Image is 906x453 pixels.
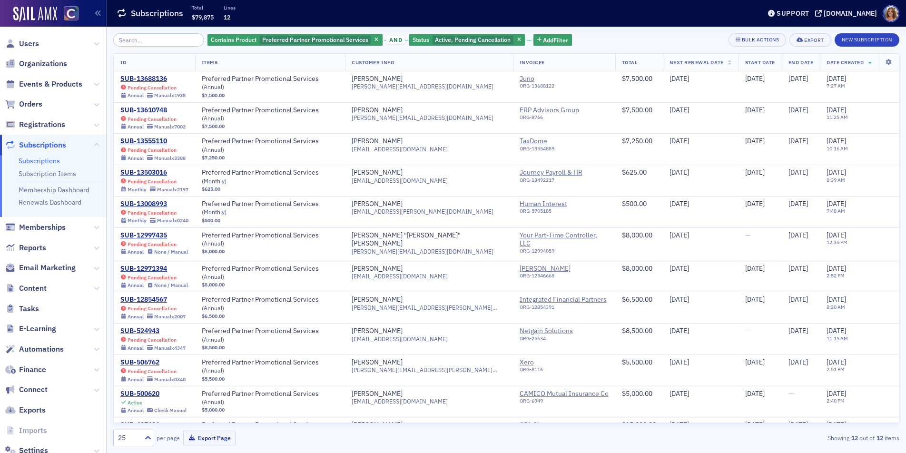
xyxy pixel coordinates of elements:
div: Support [777,9,809,18]
div: Export [804,38,824,43]
div: [PERSON_NAME] "[PERSON_NAME]" [PERSON_NAME] [352,231,506,248]
div: ORG-12994059 [520,248,609,257]
span: Connect [19,384,48,395]
a: Finance [5,364,46,375]
span: [DATE] [827,326,846,335]
h1: Subscriptions [131,8,183,19]
div: Pending Cancellation [128,147,177,153]
time: 11:15 AM [827,335,848,342]
span: McGuire Sponsel [520,265,606,273]
span: Start Date [745,59,775,66]
a: Your Part-Time Controller, LLC [520,231,609,248]
span: [DATE] [745,106,765,114]
a: TaxDome [520,137,606,146]
span: [DATE] [788,74,808,83]
a: [PERSON_NAME] [352,200,403,208]
span: ( Annual ) [202,304,224,312]
a: Preferred Partner Promotional Services (Monthly) [202,200,339,217]
span: ID [120,59,126,66]
time: 12:35 PM [827,239,847,246]
a: Imports [5,425,47,436]
a: SailAMX [13,7,57,22]
span: ERP Advisors Group [520,106,609,124]
a: Juno [520,75,606,83]
a: [PERSON_NAME] [352,137,403,146]
button: Export Page [183,431,236,445]
span: Registrations [19,119,65,130]
span: Preferred Partner Promotional Services [202,200,339,217]
span: Preferred Partner Promotional Services [202,265,339,281]
span: ( Annual ) [202,146,224,153]
span: Exports [19,405,46,415]
time: 8:39 AM [827,177,845,183]
a: Netgain Solutions [520,327,606,335]
span: E-Learning [19,324,56,334]
a: Registrations [5,119,65,130]
div: ORG-12946668 [520,273,606,282]
span: Juno [520,75,609,93]
span: [DATE] [788,295,808,304]
div: Annual [128,249,144,255]
a: View Homepage [57,6,79,22]
a: Integrated Financial Partners [520,295,607,304]
div: ORG-8766 [520,114,606,124]
a: New Subscription [835,35,899,43]
span: End Date [788,59,813,66]
div: Manual x3388 [154,155,186,161]
div: Manual x0240 [157,217,188,224]
div: [PERSON_NAME] [352,421,403,429]
span: ( Annual ) [202,335,224,343]
div: Pending Cancellation [128,305,177,312]
a: SUB-13610748 [120,106,186,115]
button: Export [789,33,831,47]
span: [DATE] [827,137,846,145]
span: [DATE] [788,326,808,335]
a: [PERSON_NAME] [352,106,403,115]
div: Monthly [128,217,147,224]
div: [PERSON_NAME] [352,168,403,177]
span: [DATE] [670,295,689,304]
span: Finance [19,364,46,375]
span: — [745,231,750,239]
a: SUB-12854567 [120,295,186,304]
a: Xero [520,358,606,367]
span: ERP Advisors Group [520,106,606,115]
a: SUB-13688136 [120,75,186,83]
span: [PERSON_NAME][EMAIL_ADDRESS][DOMAIN_NAME] [352,248,493,255]
span: $79,875 [192,13,214,21]
span: [DATE] [827,264,846,273]
a: [PERSON_NAME] [352,327,403,335]
div: Annual [128,155,144,161]
span: [DATE] [788,106,808,114]
span: $7,500.00 [202,123,225,129]
div: Pending Cancellation [128,178,177,185]
a: SUB-500620 [120,390,187,398]
a: Memberships [5,222,66,233]
a: [PERSON_NAME] [352,265,403,273]
span: ( Monthly ) [202,208,226,216]
div: Manual x1938 [154,92,186,98]
span: Preferred Partner Promotional Services [202,358,339,375]
div: Annual [128,92,144,98]
span: Your Part-Time Controller, LLC [520,231,609,257]
div: Active, Pending Cancellation [409,34,525,46]
a: SUB-13503016 [120,168,188,177]
div: SUB-524943 [120,327,186,335]
span: Human Interest [520,200,609,218]
span: ( Annual ) [202,114,224,122]
span: $7,500.00 [622,74,652,83]
span: [DATE] [827,106,846,114]
div: Pending Cancellation [128,210,177,216]
span: Automations [19,344,64,355]
time: 2:52 PM [827,272,845,279]
a: SUB-12997435 [120,231,188,240]
span: [DATE] [827,295,846,304]
span: [DATE] [827,199,846,208]
span: [DATE] [745,264,765,273]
